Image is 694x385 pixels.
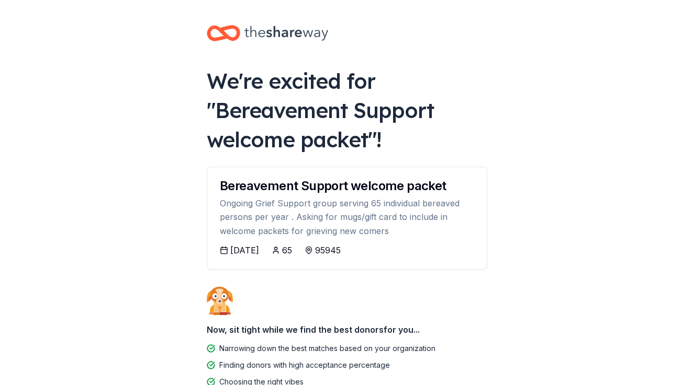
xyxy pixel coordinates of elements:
div: Ongoing Grief Support group serving 65 individual bereaved persons per year . Asking for mugs/gif... [220,196,474,238]
img: Dog waiting patiently [207,286,233,314]
div: Now, sit tight while we find the best donors for you... [207,319,487,340]
div: Narrowing down the best matches based on your organization [219,342,435,355]
div: 95945 [315,244,341,256]
div: Finding donors with high acceptance percentage [219,359,390,371]
div: Bereavement Support welcome packet [220,180,474,192]
div: 65 [282,244,292,256]
div: We're excited for " Bereavement Support welcome packet "! [207,66,487,154]
div: [DATE] [230,244,259,256]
